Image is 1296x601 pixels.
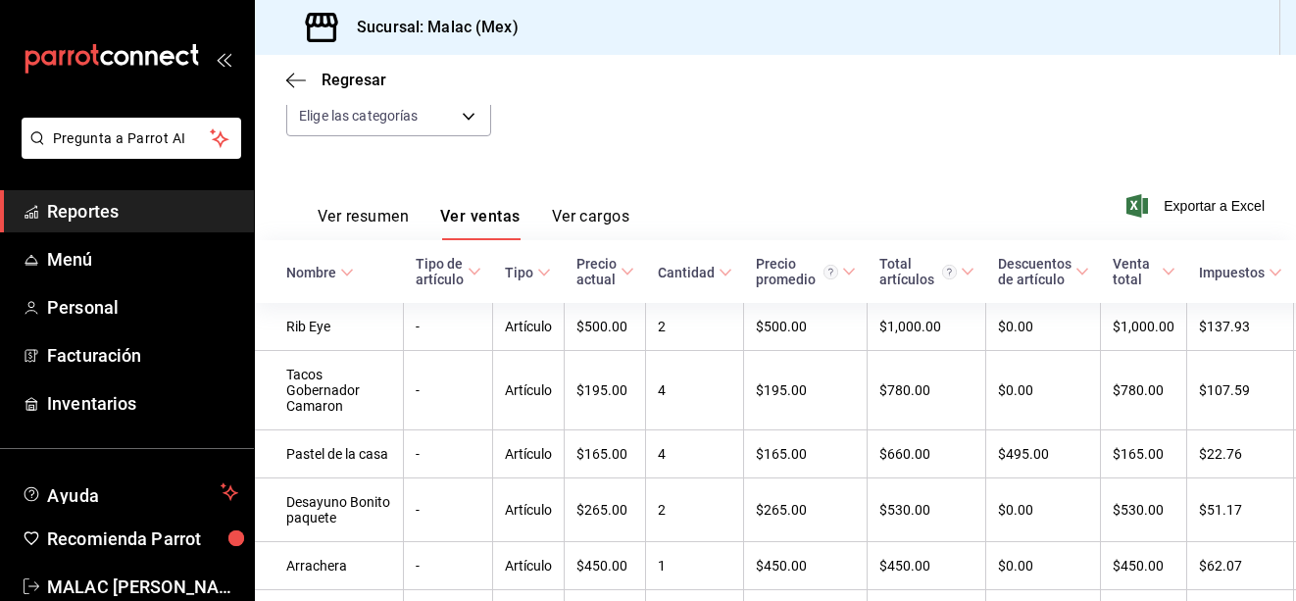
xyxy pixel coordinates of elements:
span: Venta total [1113,256,1175,287]
td: Pastel de la casa [255,430,404,478]
td: $265.00 [565,478,646,542]
td: Artículo [493,478,565,542]
span: Tipo de artículo [416,256,481,287]
td: $530.00 [868,478,986,542]
td: $450.00 [1101,542,1187,590]
td: Artículo [493,430,565,478]
td: $165.00 [1101,430,1187,478]
td: Tacos Gobernador Camaron [255,351,404,430]
span: Tipo [505,265,551,280]
td: $195.00 [565,351,646,430]
td: $265.00 [744,478,868,542]
span: Menú [47,246,238,273]
td: Rib Eye [255,303,404,351]
span: Elige las categorías [299,106,419,125]
td: 4 [646,430,744,478]
td: 1 [646,542,744,590]
button: Pregunta a Parrot AI [22,118,241,159]
div: navigation tabs [318,207,629,240]
td: 4 [646,351,744,430]
svg: El total artículos considera cambios de precios en los artículos así como costos adicionales por ... [942,265,957,279]
span: Recomienda Parrot [47,526,238,552]
div: Venta total [1113,256,1158,287]
td: 2 [646,478,744,542]
div: Precio actual [576,256,617,287]
td: $0.00 [986,303,1101,351]
td: $660.00 [868,430,986,478]
span: Total artículos [879,256,974,287]
button: Exportar a Excel [1130,194,1265,218]
td: Arrachera [255,542,404,590]
td: $0.00 [986,478,1101,542]
td: $107.59 [1187,351,1294,430]
button: Regresar [286,71,386,89]
svg: Precio promedio = Total artículos / cantidad [823,265,838,279]
span: Nombre [286,265,354,280]
td: $780.00 [1101,351,1187,430]
td: $22.76 [1187,430,1294,478]
td: $137.93 [1187,303,1294,351]
a: Pregunta a Parrot AI [14,142,241,163]
td: $450.00 [565,542,646,590]
span: Inventarios [47,390,238,417]
td: Desayuno Bonito paquete [255,478,404,542]
td: $165.00 [565,430,646,478]
td: $530.00 [1101,478,1187,542]
span: Reportes [47,198,238,225]
td: $1,000.00 [868,303,986,351]
td: $195.00 [744,351,868,430]
td: Artículo [493,542,565,590]
h3: Sucursal: Malac (Mex) [341,16,519,39]
td: - [404,430,493,478]
span: Pregunta a Parrot AI [53,128,211,149]
button: Ver resumen [318,207,409,240]
div: Tipo de artículo [416,256,464,287]
button: open_drawer_menu [216,51,231,67]
div: Precio promedio [756,256,838,287]
div: Total artículos [879,256,957,287]
div: Cantidad [658,265,715,280]
span: Personal [47,294,238,321]
td: $450.00 [868,542,986,590]
td: $450.00 [744,542,868,590]
td: $62.07 [1187,542,1294,590]
td: $780.00 [868,351,986,430]
span: Facturación [47,342,238,369]
td: 2 [646,303,744,351]
td: $495.00 [986,430,1101,478]
td: $500.00 [744,303,868,351]
button: Ver ventas [440,207,521,240]
span: Precio actual [576,256,634,287]
td: - [404,542,493,590]
td: $51.17 [1187,478,1294,542]
button: Ver cargos [552,207,630,240]
span: Precio promedio [756,256,856,287]
span: Ayuda [47,480,213,504]
div: Nombre [286,265,336,280]
span: Regresar [322,71,386,89]
td: Artículo [493,303,565,351]
div: Tipo [505,265,533,280]
span: Impuestos [1199,265,1282,280]
td: - [404,478,493,542]
td: $1,000.00 [1101,303,1187,351]
td: $0.00 [986,351,1101,430]
span: Descuentos de artículo [998,256,1089,287]
span: MALAC [PERSON_NAME] [47,574,238,600]
div: Impuestos [1199,265,1265,280]
td: $500.00 [565,303,646,351]
td: $165.00 [744,430,868,478]
td: Artículo [493,351,565,430]
span: Cantidad [658,265,732,280]
td: $0.00 [986,542,1101,590]
div: Descuentos de artículo [998,256,1072,287]
td: - [404,351,493,430]
td: - [404,303,493,351]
